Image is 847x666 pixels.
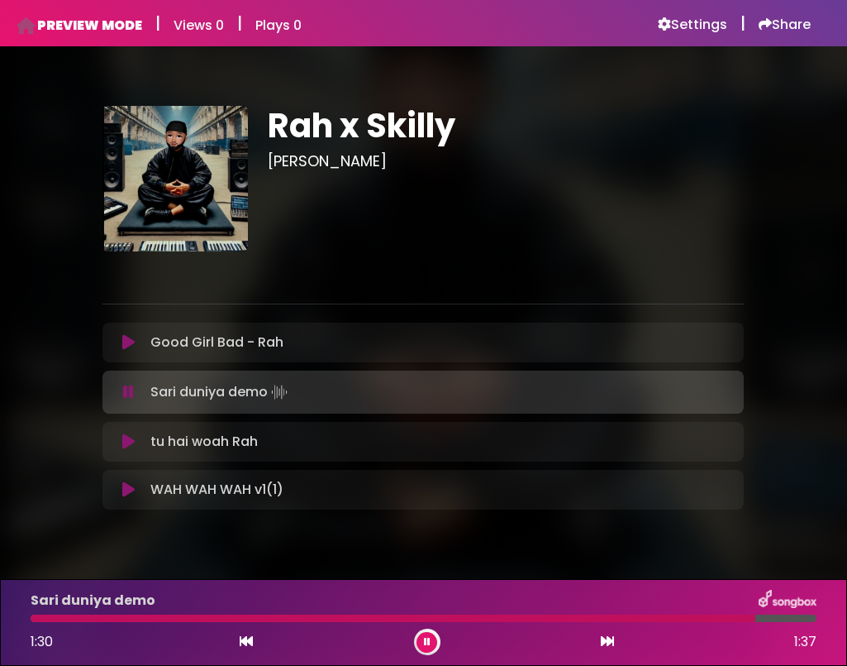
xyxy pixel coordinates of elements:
[759,17,811,33] a: Share
[150,480,283,500] p: WAH WAH WAH v1(1)
[255,17,302,33] h6: Plays 0
[658,17,727,33] a: Settings
[37,17,142,33] h6: PREVIEW MODE
[268,106,744,146] h1: Rah x Skilly
[155,13,160,33] h5: |
[150,381,291,404] p: Sari duniya demo
[740,13,745,33] h5: |
[102,106,248,252] img: eH1wlhrjTzCZHtPldvEQ
[150,432,258,452] p: tu hai woah Rah
[150,333,283,352] p: Good Girl Bad - Rah
[268,381,291,404] img: waveform4.gif
[268,152,744,170] h3: [PERSON_NAME]
[237,13,242,33] h5: |
[174,17,224,33] h6: Views 0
